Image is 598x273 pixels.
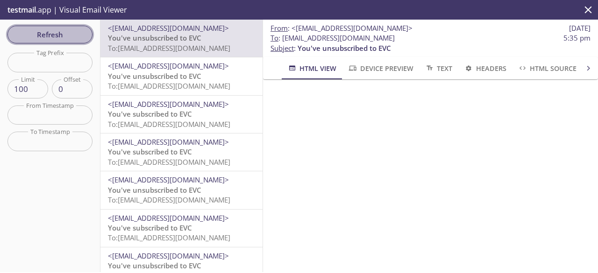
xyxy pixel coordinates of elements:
div: <[EMAIL_ADDRESS][DOMAIN_NAME]>You've unsubscribed to EVCTo:[EMAIL_ADDRESS][DOMAIN_NAME] [100,57,263,95]
span: You've unsubscribed to EVC [108,71,201,81]
span: You've unsubscribed to EVC [108,261,201,270]
span: You've unsubscribed to EVC [108,33,201,42]
span: : [EMAIL_ADDRESS][DOMAIN_NAME] [271,33,395,43]
span: Text [425,63,452,74]
div: <[EMAIL_ADDRESS][DOMAIN_NAME]>You've subscribed to EVCTo:[EMAIL_ADDRESS][DOMAIN_NAME] [100,210,263,247]
span: Subject [271,43,294,53]
span: You've subscribed to EVC [108,147,192,156]
span: To [271,33,278,42]
span: To: [EMAIL_ADDRESS][DOMAIN_NAME] [108,157,230,167]
span: <[EMAIL_ADDRESS][DOMAIN_NAME]> [108,213,229,223]
span: You've unsubscribed to EVC [298,43,391,53]
span: Device Preview [348,63,413,74]
span: To: [EMAIL_ADDRESS][DOMAIN_NAME] [108,43,230,53]
div: <[EMAIL_ADDRESS][DOMAIN_NAME]>You've unsubscribed to EVCTo:[EMAIL_ADDRESS][DOMAIN_NAME] [100,171,263,209]
span: Refresh [15,28,85,41]
div: <[EMAIL_ADDRESS][DOMAIN_NAME]>You've subscribed to EVCTo:[EMAIL_ADDRESS][DOMAIN_NAME] [100,133,263,171]
span: <[EMAIL_ADDRESS][DOMAIN_NAME]> [108,99,229,109]
span: HTML View [287,63,336,74]
span: <[EMAIL_ADDRESS][DOMAIN_NAME]> [108,23,229,33]
div: <[EMAIL_ADDRESS][DOMAIN_NAME]>You've unsubscribed to EVCTo:[EMAIL_ADDRESS][DOMAIN_NAME] [100,20,263,57]
span: <[EMAIL_ADDRESS][DOMAIN_NAME]> [108,61,229,70]
span: <[EMAIL_ADDRESS][DOMAIN_NAME]> [108,251,229,260]
div: <[EMAIL_ADDRESS][DOMAIN_NAME]>You've subscribed to EVCTo:[EMAIL_ADDRESS][DOMAIN_NAME] [100,96,263,133]
span: <[EMAIL_ADDRESS][DOMAIN_NAME]> [108,137,229,147]
span: You've subscribed to EVC [108,109,192,119]
span: testmail [7,5,36,15]
span: You've unsubscribed to EVC [108,185,201,195]
span: To: [EMAIL_ADDRESS][DOMAIN_NAME] [108,195,230,204]
span: : [271,23,413,33]
span: To: [EMAIL_ADDRESS][DOMAIN_NAME] [108,233,230,242]
span: Headers [463,63,506,74]
button: Refresh [7,26,93,43]
span: To: [EMAIL_ADDRESS][DOMAIN_NAME] [108,81,230,91]
span: 5:35 pm [563,33,591,43]
span: From [271,23,288,33]
span: HTML Source [518,63,577,74]
p: : [271,33,591,53]
span: You've subscribed to EVC [108,223,192,232]
span: To: [EMAIL_ADDRESS][DOMAIN_NAME] [108,119,230,129]
span: <[EMAIL_ADDRESS][DOMAIN_NAME]> [292,23,413,33]
span: [DATE] [569,23,591,33]
span: <[EMAIL_ADDRESS][DOMAIN_NAME]> [108,175,229,184]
